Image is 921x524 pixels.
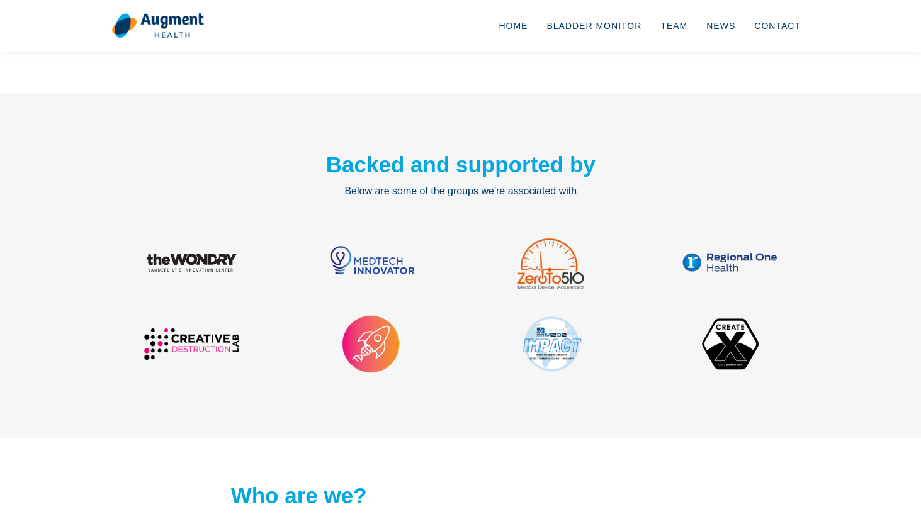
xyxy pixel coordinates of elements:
a: Team [651,5,697,47]
a: Bladder Monitor [537,5,651,47]
a: Home [489,5,537,47]
img: logo [111,13,204,39]
p: Below are some of the groups we're associated with [291,183,631,199]
h2: Who are we? [231,482,691,509]
a: News [697,5,745,47]
h2: Backed and supported by [291,152,631,178]
a: Contact [745,5,810,47]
